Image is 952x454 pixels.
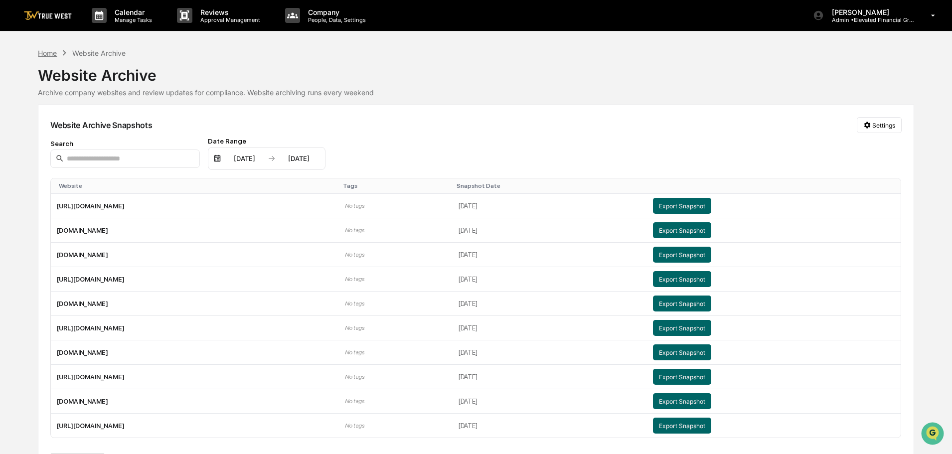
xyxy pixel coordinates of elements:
button: Export Snapshot [653,418,711,434]
div: We're available if you need us! [45,86,137,94]
p: People, Data, Settings [300,16,371,23]
button: Export Snapshot [653,271,711,287]
div: [DATE] [278,154,320,162]
td: [DATE] [453,389,647,414]
p: Company [300,8,371,16]
td: [URL][DOMAIN_NAME] [51,194,339,218]
span: [DATE] [88,136,109,144]
div: Toggle SortBy [59,182,335,189]
td: [DATE] [453,316,647,340]
img: logo [24,11,72,20]
span: No tags [345,349,364,356]
span: No tags [345,251,364,258]
td: [DATE] [453,194,647,218]
button: Export Snapshot [653,369,711,385]
td: [DATE] [453,414,647,438]
a: 🔎Data Lookup [6,219,67,237]
button: Export Snapshot [653,344,711,360]
td: [DATE] [453,292,647,316]
td: [DOMAIN_NAME] [51,292,339,316]
button: Export Snapshot [653,393,711,409]
td: [DOMAIN_NAME] [51,218,339,243]
span: No tags [345,422,364,429]
img: Tammy Steffen [10,126,26,142]
span: [PERSON_NAME] [31,136,81,144]
button: Settings [857,117,902,133]
button: Export Snapshot [653,320,711,336]
div: Website Archive [72,49,126,57]
span: No tags [345,324,364,331]
span: Preclearance [20,204,64,214]
span: No tags [345,202,364,209]
span: No tags [345,300,364,307]
img: Tammy Steffen [10,153,26,169]
div: Past conversations [10,111,67,119]
p: Calendar [107,8,157,16]
p: Admin • Elevated Financial Group [824,16,917,23]
div: Search [50,140,200,148]
div: 🖐️ [10,205,18,213]
td: [DATE] [453,218,647,243]
span: No tags [345,276,364,283]
span: No tags [345,373,364,380]
button: Export Snapshot [653,296,711,311]
td: [DOMAIN_NAME] [51,340,339,365]
span: [PERSON_NAME] [31,162,81,170]
td: [DOMAIN_NAME] [51,389,339,414]
div: 🔎 [10,224,18,232]
button: Export Snapshot [653,247,711,263]
p: [PERSON_NAME] [824,8,917,16]
div: Start new chat [45,76,163,86]
div: Toggle SortBy [343,182,449,189]
td: [DATE] [453,340,647,365]
img: calendar [213,154,221,162]
span: • [83,162,86,170]
div: Website Archive [38,58,914,84]
td: [URL][DOMAIN_NAME] [51,414,339,438]
button: See all [155,109,181,121]
span: [DATE] [88,162,109,170]
td: [DATE] [453,365,647,389]
div: Home [38,49,57,57]
div: Date Range [208,137,325,145]
div: Toggle SortBy [457,182,643,189]
img: 1746055101610-c473b297-6a78-478c-a979-82029cc54cd1 [10,76,28,94]
iframe: Open customer support [920,421,947,448]
span: Data Lookup [20,223,63,233]
p: How can we help? [10,21,181,37]
p: Approval Management [192,16,265,23]
span: No tags [345,398,364,405]
button: Export Snapshot [653,222,711,238]
td: [URL][DOMAIN_NAME] [51,267,339,292]
span: Pylon [99,247,121,255]
div: [DATE] [223,154,266,162]
img: 8933085812038_c878075ebb4cc5468115_72.jpg [21,76,39,94]
td: [DATE] [453,267,647,292]
img: arrow right [268,154,276,162]
td: [DOMAIN_NAME] [51,243,339,267]
a: 🖐️Preclearance [6,200,68,218]
div: Archive company websites and review updates for compliance. Website archiving runs every weekend [38,88,914,97]
span: Attestations [82,204,124,214]
span: • [83,136,86,144]
td: [DATE] [453,243,647,267]
td: [URL][DOMAIN_NAME] [51,316,339,340]
button: Export Snapshot [653,198,711,214]
div: Website Archive Snapshots [50,120,152,130]
p: Reviews [192,8,265,16]
a: 🗄️Attestations [68,200,128,218]
div: 🗄️ [72,205,80,213]
td: [URL][DOMAIN_NAME] [51,365,339,389]
button: Start new chat [169,79,181,91]
a: Powered byPylon [70,247,121,255]
span: No tags [345,227,364,234]
p: Manage Tasks [107,16,157,23]
div: Toggle SortBy [655,182,897,189]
